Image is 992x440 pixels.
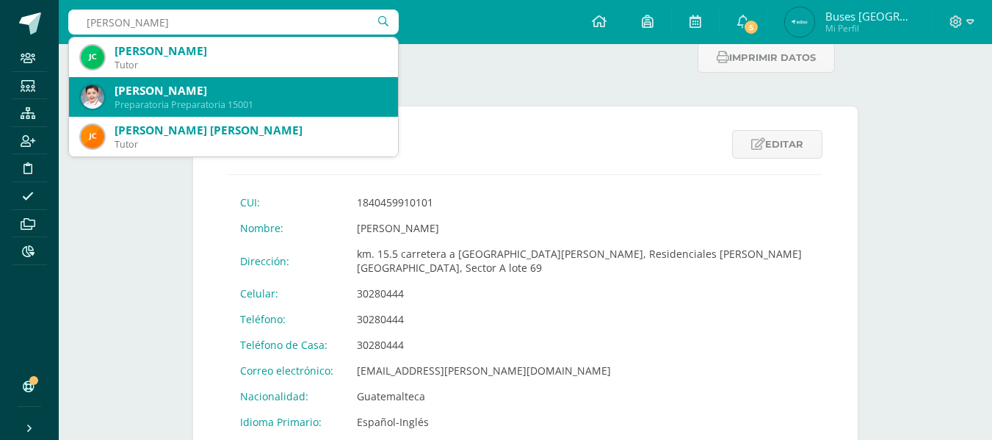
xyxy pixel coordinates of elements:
p: [DATE] 07:58:46 [193,52,689,65]
span: Mi Perfil [825,22,913,35]
td: CUI: [228,190,345,215]
td: Celular: [228,281,345,306]
td: Teléfono: [228,306,345,332]
input: Busca un usuario... [68,10,399,35]
img: 2688f543e8a8955ddb67c46454f4aee8.png [81,85,104,109]
td: km. 15.5 carretera a [GEOGRAPHIC_DATA][PERSON_NAME], Residenciales [PERSON_NAME][GEOGRAPHIC_DATA]... [345,241,822,281]
span: Buses [GEOGRAPHIC_DATA] [825,9,913,24]
td: Nacionalidad: [228,383,345,409]
button: Imprimir datos [698,43,835,73]
h4: Última Modificación [193,38,689,52]
td: Correo electrónico: [228,358,345,383]
td: [EMAIL_ADDRESS][PERSON_NAME][DOMAIN_NAME] [345,358,822,383]
td: 1840459910101 [345,190,822,215]
div: Tutor [115,59,386,71]
div: Preparatoria Preparatoria 15001 [115,98,386,111]
td: Dirección: [228,241,345,281]
a: Editar [732,130,822,159]
td: Idioma Primario: [228,409,345,435]
div: [PERSON_NAME] [115,43,386,59]
div: [PERSON_NAME] [115,83,386,98]
td: Guatemalteca [345,383,822,409]
td: Teléfono de Casa: [228,332,345,358]
img: 88511e2a6c3cb67f17086100152dd2b7.png [81,125,104,148]
td: Español-Inglés [345,409,822,435]
div: Tutor [115,138,386,151]
td: 30280444 [345,281,822,306]
img: 076e1db8c6ed8cb8d9f15dd16b594e3e.png [81,46,104,69]
td: 30280444 [345,306,822,332]
span: 5 [743,19,759,35]
div: [PERSON_NAME] [PERSON_NAME] [115,123,386,138]
img: fc6c33b0aa045aa3213aba2fdb094e39.png [785,7,814,37]
td: Nombre: [228,215,345,241]
td: 30280444 [345,332,822,358]
td: [PERSON_NAME] [345,215,822,241]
